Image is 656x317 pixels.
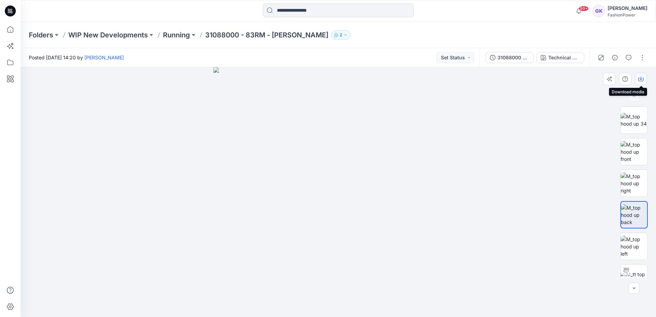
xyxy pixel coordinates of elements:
span: 99+ [578,6,589,11]
button: 2 [331,30,351,40]
a: Folders [29,30,53,40]
div: 31088000 - 83RM - [PERSON_NAME] [497,54,529,61]
img: M_top hood up left [621,236,647,257]
p: 2 [340,31,342,39]
a: Running [163,30,190,40]
img: M_tt top hood up [621,271,647,285]
div: Technical Drawing [548,54,580,61]
a: [PERSON_NAME] [84,55,124,60]
img: M_top hood up 34 [621,113,647,127]
p: 31088000 - 83RM - [PERSON_NAME] [205,30,328,40]
span: Posted [DATE] 14:20 by [29,54,124,61]
a: WIP New Developments [68,30,148,40]
img: M_top hood up front [621,141,647,163]
img: M_top hood up right [621,173,647,194]
img: M_top hood up back [621,204,647,226]
button: 31088000 - 83RM - [PERSON_NAME] [485,52,534,63]
div: GK [593,5,605,17]
div: FashionPower [608,12,647,17]
div: [PERSON_NAME] [608,4,647,12]
img: eyJhbGciOiJIUzI1NiIsImtpZCI6IjAiLCJzbHQiOiJzZXMiLCJ0eXAiOiJKV1QifQ.eyJkYXRhIjp7InR5cGUiOiJzdG9yYW... [213,67,463,317]
button: Technical Drawing [536,52,584,63]
button: Details [609,52,620,63]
